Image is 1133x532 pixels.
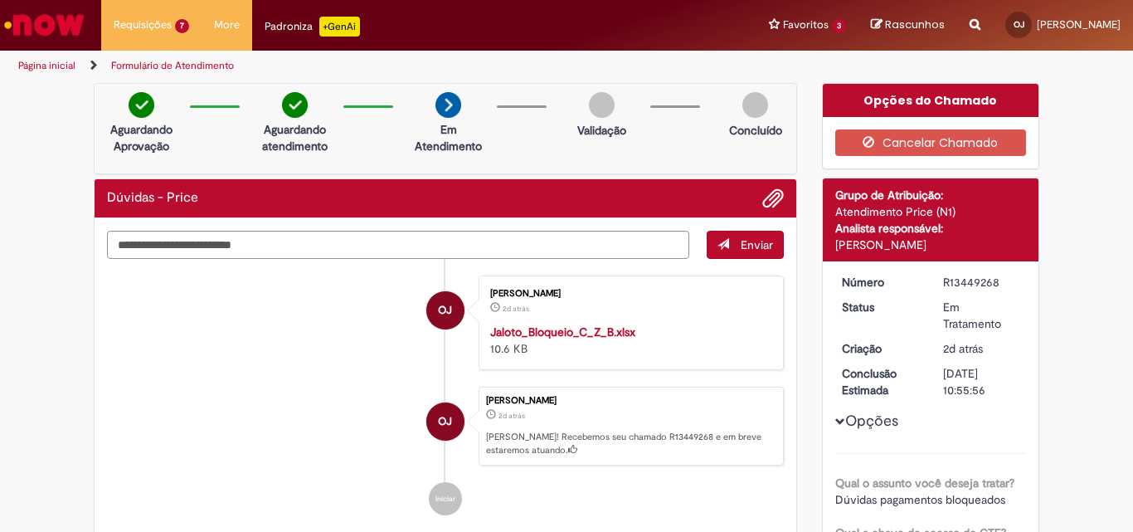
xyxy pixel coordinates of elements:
span: Rascunhos [885,17,945,32]
div: Em Tratamento [943,299,1020,332]
span: OJ [1014,19,1024,30]
div: Analista responsável: [835,220,1027,237]
textarea: Digite sua mensagem aqui... [107,231,689,259]
span: OJ [438,290,452,330]
div: Atendimento Price (N1) [835,203,1027,220]
p: +GenAi [319,17,360,37]
div: 10.6 KB [490,324,766,357]
div: R13449268 [943,274,1020,290]
dt: Status [829,299,931,315]
a: Formulário de Atendimento [111,59,234,72]
a: Rascunhos [871,17,945,33]
span: 2d atrás [503,304,529,314]
div: 26/08/2025 15:55:52 [943,340,1020,357]
b: Qual o assunto você deseja tratar? [835,476,1014,491]
p: Em Atendimento [408,121,489,154]
ul: Trilhas de página [12,51,743,81]
div: [PERSON_NAME] [835,237,1027,253]
span: 3 [832,19,846,33]
p: Validação [577,122,626,139]
dt: Número [829,274,931,290]
button: Enviar [707,231,784,259]
time: 26/08/2025 15:55:52 [498,411,525,421]
button: Adicionar anexos [762,188,784,209]
dt: Conclusão Estimada [829,365,931,398]
a: Jaloto_Bloqueio_C_Z_B.xlsx [490,325,635,339]
p: Aguardando Aprovação [101,121,182,154]
p: Concluído [729,122,782,139]
time: 26/08/2025 15:55:25 [503,304,529,314]
div: [PERSON_NAME] [490,289,766,299]
span: 2d atrás [498,411,525,421]
h2: Dúvidas - Price Histórico de tíquete [107,191,198,206]
span: 7 [175,19,189,33]
img: arrow-next.png [435,92,461,118]
span: Enviar [741,237,773,252]
dt: Criação [829,340,931,357]
span: Favoritos [783,17,829,33]
li: OSVALDO DRUGOVICH JUNIOR [107,387,784,466]
img: img-circle-grey.png [742,92,768,118]
button: Cancelar Chamado [835,129,1027,156]
div: Padroniza [265,17,360,37]
p: Aguardando atendimento [255,121,335,154]
span: More [214,17,240,33]
img: check-circle-green.png [282,92,308,118]
img: ServiceNow [2,8,87,41]
p: [PERSON_NAME]! Recebemos seu chamado R13449268 e em breve estaremos atuando. [486,431,775,456]
div: OSVALDO DRUGOVICH JUNIOR [426,291,464,329]
time: 26/08/2025 15:55:52 [943,341,983,356]
span: Requisições [114,17,172,33]
div: Grupo de Atribuição: [835,187,1027,203]
span: Dúvidas pagamentos bloqueados [835,492,1005,507]
span: 2d atrás [943,341,983,356]
span: [PERSON_NAME] [1037,17,1121,32]
div: [PERSON_NAME] [486,396,775,406]
div: [DATE] 10:55:56 [943,365,1020,398]
div: OSVALDO DRUGOVICH JUNIOR [426,403,464,441]
a: Página inicial [18,59,75,72]
span: OJ [438,402,452,442]
div: Opções do Chamado [823,84,1039,117]
img: check-circle-green.png [129,92,154,118]
img: img-circle-grey.png [589,92,615,118]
